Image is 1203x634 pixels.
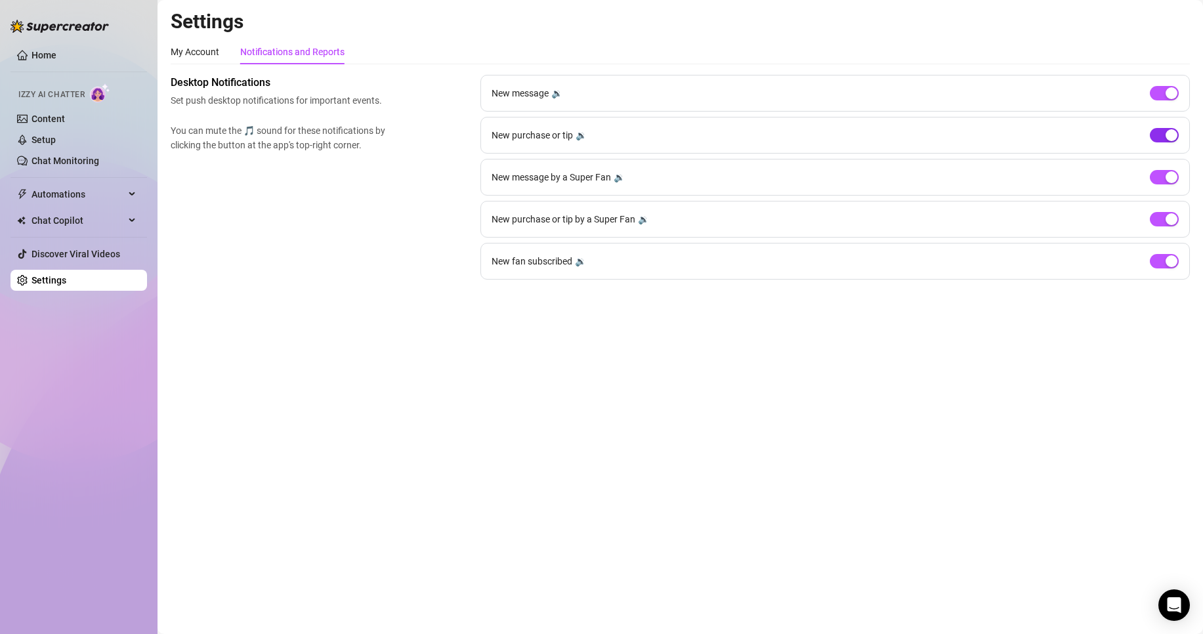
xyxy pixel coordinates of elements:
[171,123,391,152] span: You can mute the 🎵 sound for these notifications by clicking the button at the app's top-right co...
[614,170,625,184] div: 🔉
[171,45,219,59] div: My Account
[492,128,573,142] span: New purchase or tip
[492,86,549,100] span: New message
[32,249,120,259] a: Discover Viral Videos
[32,114,65,124] a: Content
[32,275,66,285] a: Settings
[551,86,562,100] div: 🔉
[576,128,587,142] div: 🔉
[32,135,56,145] a: Setup
[492,212,635,226] span: New purchase or tip by a Super Fan
[90,83,110,102] img: AI Chatter
[32,50,56,60] a: Home
[1158,589,1190,621] div: Open Intercom Messenger
[18,89,85,101] span: Izzy AI Chatter
[171,93,391,108] span: Set push desktop notifications for important events.
[32,184,125,205] span: Automations
[240,45,345,59] div: Notifications and Reports
[638,212,649,226] div: 🔉
[171,9,1190,34] h2: Settings
[171,75,391,91] span: Desktop Notifications
[492,254,572,268] span: New fan subscribed
[32,210,125,231] span: Chat Copilot
[575,254,586,268] div: 🔉
[11,20,109,33] img: logo-BBDzfeDw.svg
[32,156,99,166] a: Chat Monitoring
[17,189,28,200] span: thunderbolt
[17,216,26,225] img: Chat Copilot
[492,170,611,184] span: New message by a Super Fan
